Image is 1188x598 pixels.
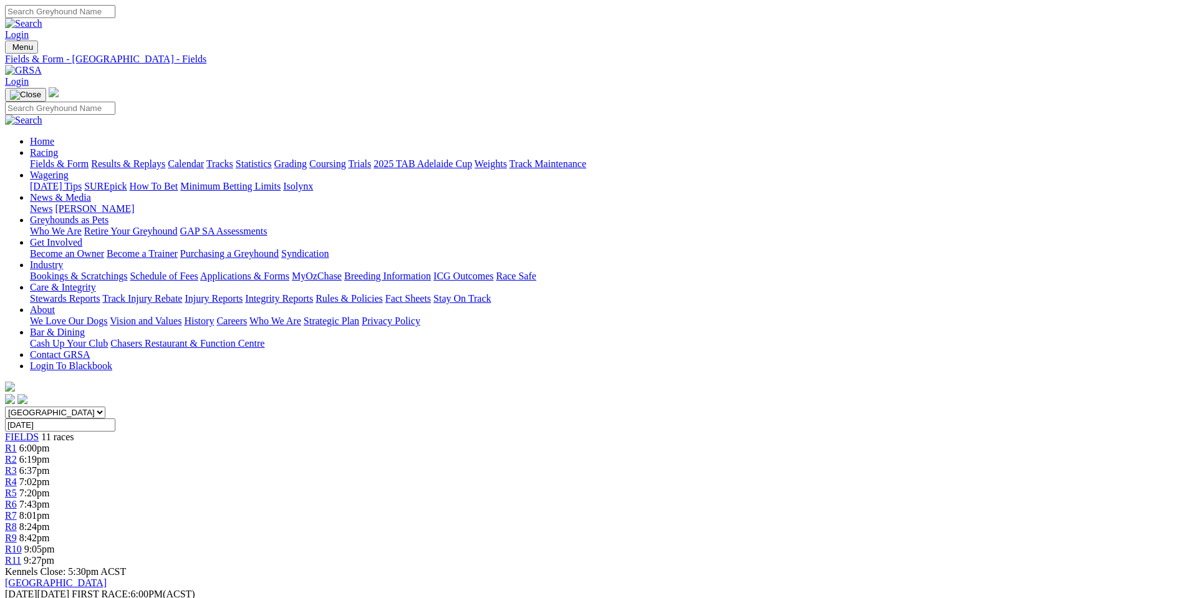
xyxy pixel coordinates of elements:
[30,203,1183,215] div: News & Media
[30,338,108,349] a: Cash Up Your Club
[180,181,281,191] a: Minimum Betting Limits
[19,465,50,476] span: 6:37pm
[30,147,58,158] a: Racing
[496,271,536,281] a: Race Safe
[5,476,17,487] a: R4
[5,5,115,18] input: Search
[309,158,346,169] a: Coursing
[5,41,38,54] button: Toggle navigation
[249,316,301,326] a: Who We Are
[316,293,383,304] a: Rules & Policies
[19,476,50,487] span: 7:02pm
[5,18,42,29] img: Search
[19,488,50,498] span: 7:20pm
[5,566,126,577] span: Kennels Close: 5:30pm ACST
[41,432,74,442] span: 11 races
[130,181,178,191] a: How To Bet
[5,499,17,509] a: R6
[30,203,52,214] a: News
[24,544,55,554] span: 9:05pm
[5,76,29,87] a: Login
[5,382,15,392] img: logo-grsa-white.png
[475,158,507,169] a: Weights
[30,158,1183,170] div: Racing
[344,271,431,281] a: Breeding Information
[49,87,59,97] img: logo-grsa-white.png
[30,215,109,225] a: Greyhounds as Pets
[110,316,181,326] a: Vision and Values
[30,136,54,147] a: Home
[19,521,50,532] span: 8:24pm
[200,271,289,281] a: Applications & Forms
[5,488,17,498] a: R5
[180,248,279,259] a: Purchasing a Greyhound
[292,271,342,281] a: MyOzChase
[5,65,42,76] img: GRSA
[5,102,115,115] input: Search
[5,454,17,465] a: R2
[91,158,165,169] a: Results & Replays
[30,248,104,259] a: Become an Owner
[216,316,247,326] a: Careers
[304,316,359,326] a: Strategic Plan
[17,394,27,404] img: twitter.svg
[5,443,17,453] a: R1
[348,158,371,169] a: Trials
[433,271,493,281] a: ICG Outcomes
[30,181,1183,192] div: Wagering
[5,29,29,40] a: Login
[385,293,431,304] a: Fact Sheets
[5,88,46,102] button: Toggle navigation
[5,432,39,442] a: FIELDS
[30,349,90,360] a: Contact GRSA
[362,316,420,326] a: Privacy Policy
[5,465,17,476] a: R3
[30,360,112,371] a: Login To Blackbook
[5,418,115,432] input: Select date
[19,443,50,453] span: 6:00pm
[30,327,85,337] a: Bar & Dining
[5,510,17,521] a: R7
[168,158,204,169] a: Calendar
[30,271,1183,282] div: Industry
[24,555,54,566] span: 9:27pm
[184,316,214,326] a: History
[5,54,1183,65] a: Fields & Form - [GEOGRAPHIC_DATA] - Fields
[30,158,89,169] a: Fields & Form
[509,158,586,169] a: Track Maintenance
[130,271,198,281] a: Schedule of Fees
[30,192,91,203] a: News & Media
[274,158,307,169] a: Grading
[102,293,182,304] a: Track Injury Rebate
[19,454,50,465] span: 6:19pm
[283,181,313,191] a: Isolynx
[5,533,17,543] a: R9
[30,282,96,292] a: Care & Integrity
[236,158,272,169] a: Statistics
[5,115,42,126] img: Search
[30,338,1183,349] div: Bar & Dining
[30,181,82,191] a: [DATE] Tips
[245,293,313,304] a: Integrity Reports
[19,510,50,521] span: 8:01pm
[19,533,50,543] span: 8:42pm
[374,158,472,169] a: 2025 TAB Adelaide Cup
[84,181,127,191] a: SUREpick
[185,293,243,304] a: Injury Reports
[30,304,55,315] a: About
[5,555,21,566] a: R11
[5,394,15,404] img: facebook.svg
[5,544,22,554] a: R10
[30,259,63,270] a: Industry
[19,499,50,509] span: 7:43pm
[30,271,127,281] a: Bookings & Scratchings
